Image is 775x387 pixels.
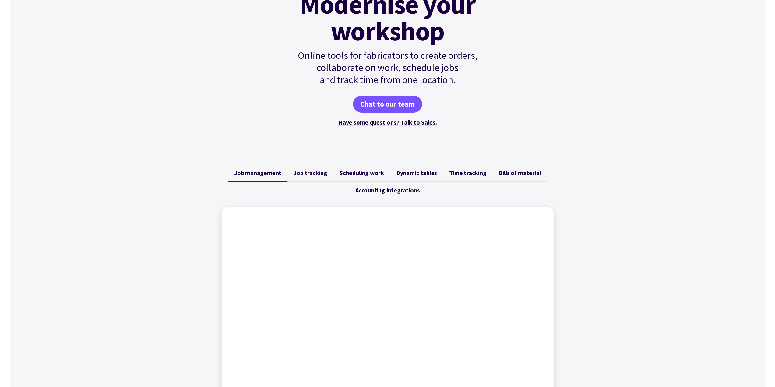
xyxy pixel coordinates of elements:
iframe: Chat Widget [674,321,775,387]
a: Have some questions? Talk to Sales. [338,118,437,126]
a: Chat to our team [353,96,422,113]
span: Bills of material [498,169,541,177]
span: Scheduling work [340,169,384,177]
span: Accounting integrations [355,187,420,194]
span: Dynamic tables [396,169,437,177]
span: Time tracking [449,169,486,177]
p: Online tools for fabricators to create orders, collaborate on work, schedule jobs and track time ... [285,49,491,86]
span: Job management [234,169,281,177]
span: Job tracking [294,169,327,177]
